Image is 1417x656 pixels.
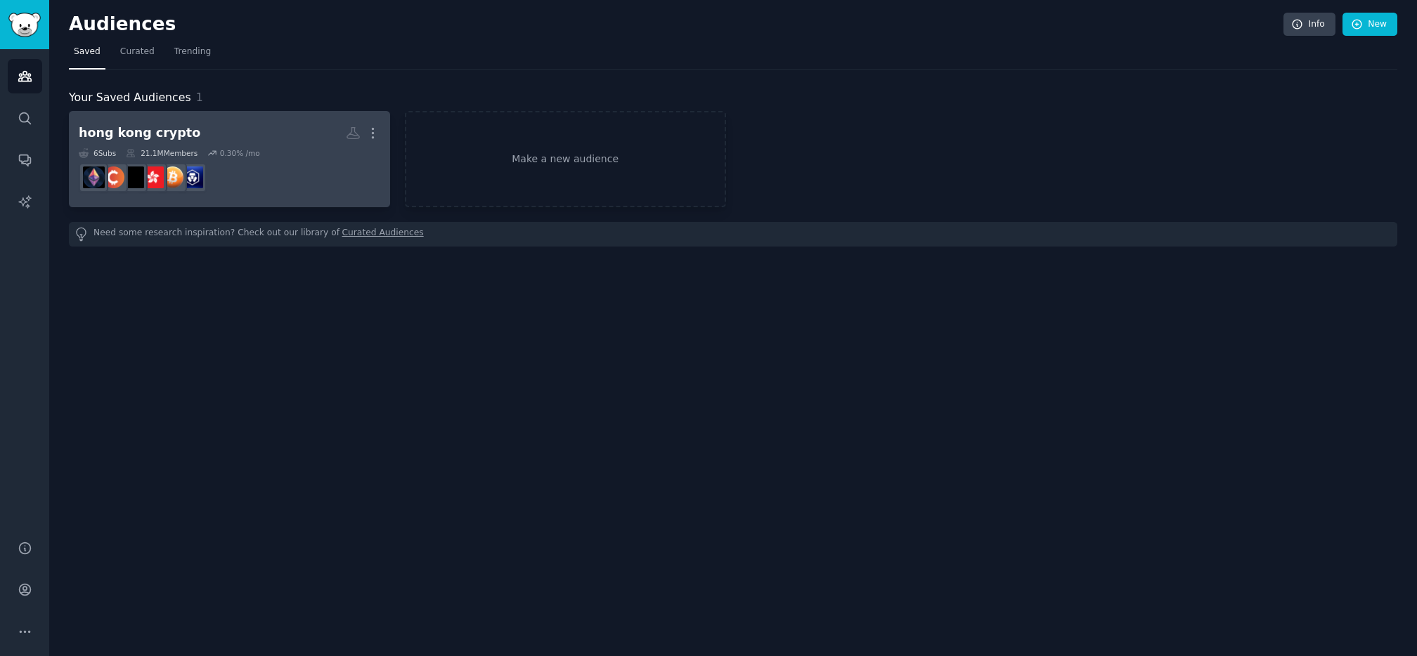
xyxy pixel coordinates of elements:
a: Make a new audience [405,111,726,207]
img: GummySearch logo [8,13,41,37]
a: hong kong crypto6Subs21.1MMembers0.30% /moCrypto_comBitcoinHong_KongHongKongCryptoCurrencyethtrader [69,111,390,207]
a: Curated [115,41,160,70]
h2: Audiences [69,13,1283,36]
a: Saved [69,41,105,70]
a: Info [1283,13,1335,37]
span: Trending [174,46,211,58]
div: 0.30 % /mo [220,148,260,158]
img: Hong_Kong [142,166,164,188]
div: 6 Sub s [79,148,116,158]
a: Curated Audiences [342,227,424,242]
a: New [1342,13,1397,37]
a: Trending [169,41,216,70]
span: Saved [74,46,101,58]
div: hong kong crypto [79,124,200,142]
img: HongKong [122,166,144,188]
img: Crypto_com [181,166,203,188]
span: Curated [120,46,155,58]
div: 21.1M Members [126,148,198,158]
img: CryptoCurrency [103,166,124,188]
div: Need some research inspiration? Check out our library of [69,222,1397,247]
img: ethtrader [83,166,105,188]
span: Your Saved Audiences [69,89,191,107]
img: Bitcoin [162,166,183,188]
span: 1 [196,91,203,104]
